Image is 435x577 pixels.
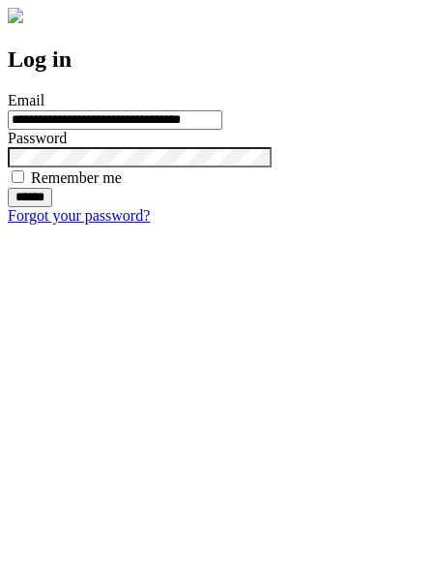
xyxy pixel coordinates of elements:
a: Forgot your password? [8,207,150,224]
img: logo-4e3dc11c47720685a147b03b5a06dd966a58ff35d612b21f08c02c0306f2b779.png [8,8,23,23]
label: Remember me [31,169,122,186]
label: Email [8,92,44,108]
h2: Log in [8,46,427,73]
label: Password [8,130,67,146]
